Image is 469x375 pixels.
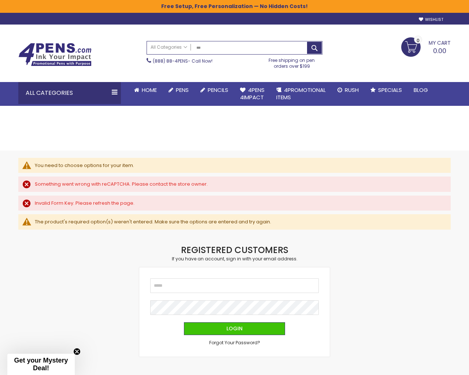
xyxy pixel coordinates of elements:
strong: Registered Customers [181,244,288,256]
a: Home [128,82,163,98]
a: 4PROMOTIONALITEMS [270,82,332,106]
span: 0.00 [433,46,446,55]
div: All Categories [18,82,121,104]
span: Specials [378,86,402,94]
a: Pencils [195,82,234,98]
span: Blog [414,86,428,94]
span: 4Pens 4impact [240,86,265,101]
div: The product's required option(s) weren't entered. Make sure the options are entered and try again. [35,219,443,225]
a: All Categories [147,41,191,53]
a: Specials [365,82,408,98]
span: Login [226,325,243,332]
a: Blog [408,82,434,98]
span: Rush [345,86,359,94]
span: Get your Mystery Deal! [14,357,68,372]
span: - Call Now! [153,58,213,64]
span: Forgot Your Password? [209,339,260,346]
img: 4Pens Custom Pens and Promotional Products [18,43,92,66]
button: Login [184,322,285,335]
a: 0.00 0 [401,37,451,56]
div: You need to choose options for your item. [35,162,443,169]
a: Forgot Your Password? [209,340,260,346]
div: If you have an account, sign in with your email address. [139,256,330,262]
span: 4PROMOTIONAL ITEMS [276,86,326,101]
div: Invalid Form Key. Please refresh the page. [35,200,443,207]
a: (888) 88-4PENS [153,58,188,64]
a: Wishlist [419,17,443,22]
span: Pencils [208,86,228,94]
a: 4Pens4impact [234,82,270,106]
span: All Categories [151,44,187,50]
div: Something went wrong with reCAPTCHA. Please contact the store owner. [35,181,443,187]
span: 0 [417,37,420,44]
button: Close teaser [73,348,81,355]
span: Pens [176,86,189,94]
span: Home [142,86,157,94]
a: Rush [332,82,365,98]
div: Get your Mystery Deal!Close teaser [7,354,75,375]
a: Pens [163,82,195,98]
div: Free shipping on pen orders over $199 [261,55,323,69]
